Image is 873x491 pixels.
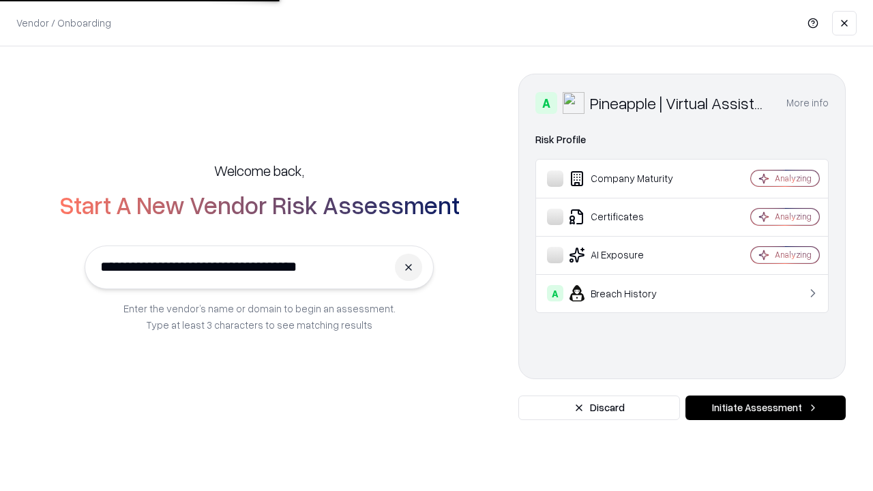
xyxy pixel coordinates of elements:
[775,211,812,222] div: Analyzing
[16,16,111,30] p: Vendor / Onboarding
[590,92,770,114] div: Pineapple | Virtual Assistant Agency
[518,396,680,420] button: Discard
[59,191,460,218] h2: Start A New Vendor Risk Assessment
[775,249,812,261] div: Analyzing
[775,173,812,184] div: Analyzing
[547,285,710,301] div: Breach History
[547,209,710,225] div: Certificates
[214,161,304,180] h5: Welcome back,
[547,170,710,187] div: Company Maturity
[563,92,585,114] img: Pineapple | Virtual Assistant Agency
[123,300,396,333] p: Enter the vendor’s name or domain to begin an assessment. Type at least 3 characters to see match...
[547,247,710,263] div: AI Exposure
[786,91,829,115] button: More info
[685,396,846,420] button: Initiate Assessment
[535,92,557,114] div: A
[535,132,829,148] div: Risk Profile
[547,285,563,301] div: A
